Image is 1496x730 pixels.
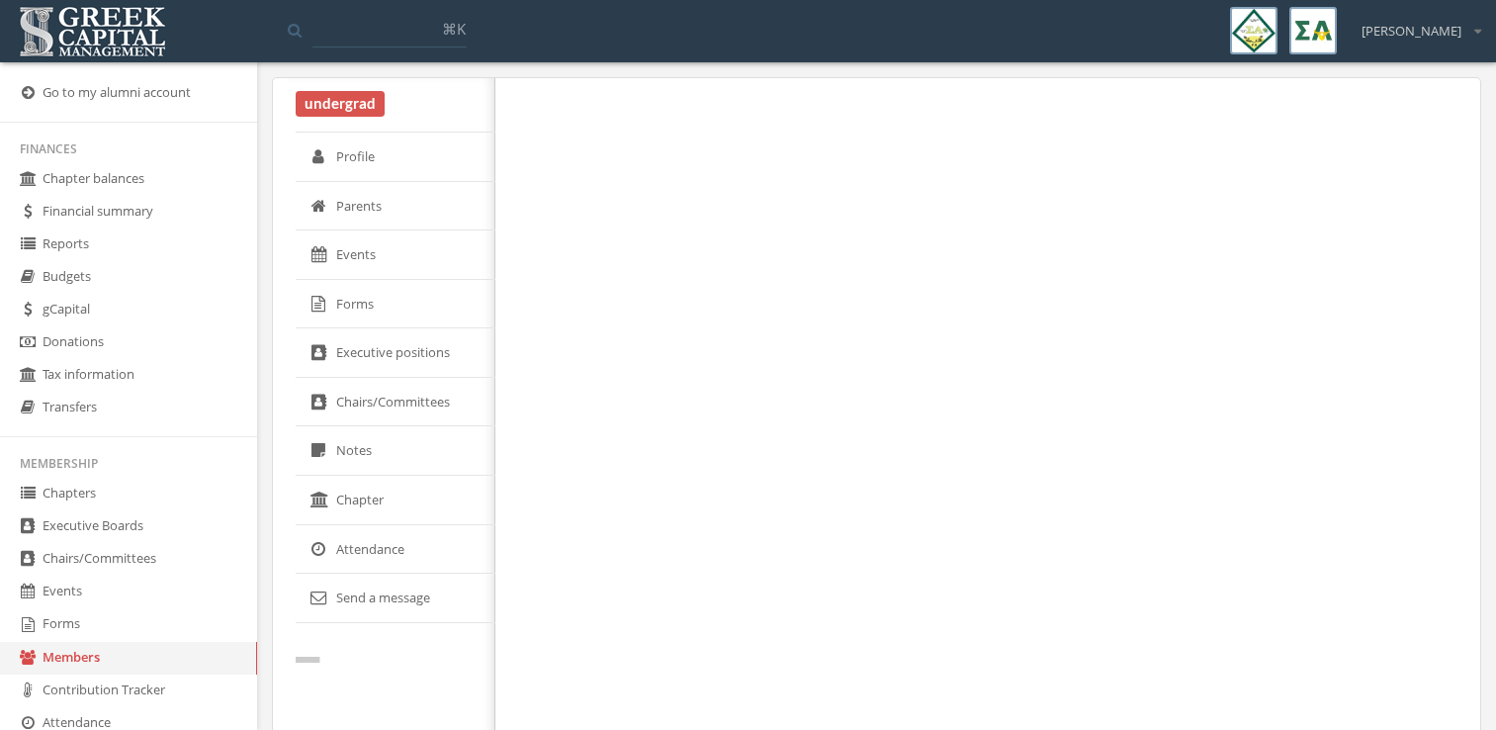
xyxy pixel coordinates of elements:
[296,525,495,575] a: Attendance
[296,91,385,117] span: undergrad
[296,476,495,525] a: Chapter
[296,280,495,329] a: Forms
[442,19,466,39] span: ⌘K
[1362,22,1461,41] span: [PERSON_NAME]
[296,378,495,427] a: Chairs/Committees
[296,182,495,231] a: Parents
[1349,7,1481,41] div: [PERSON_NAME]
[296,655,319,663] span: ---
[296,574,495,623] a: Send a message
[296,328,495,378] a: Executive positions
[296,426,495,476] a: Notes
[296,133,495,182] a: Profile
[296,230,495,280] a: Events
